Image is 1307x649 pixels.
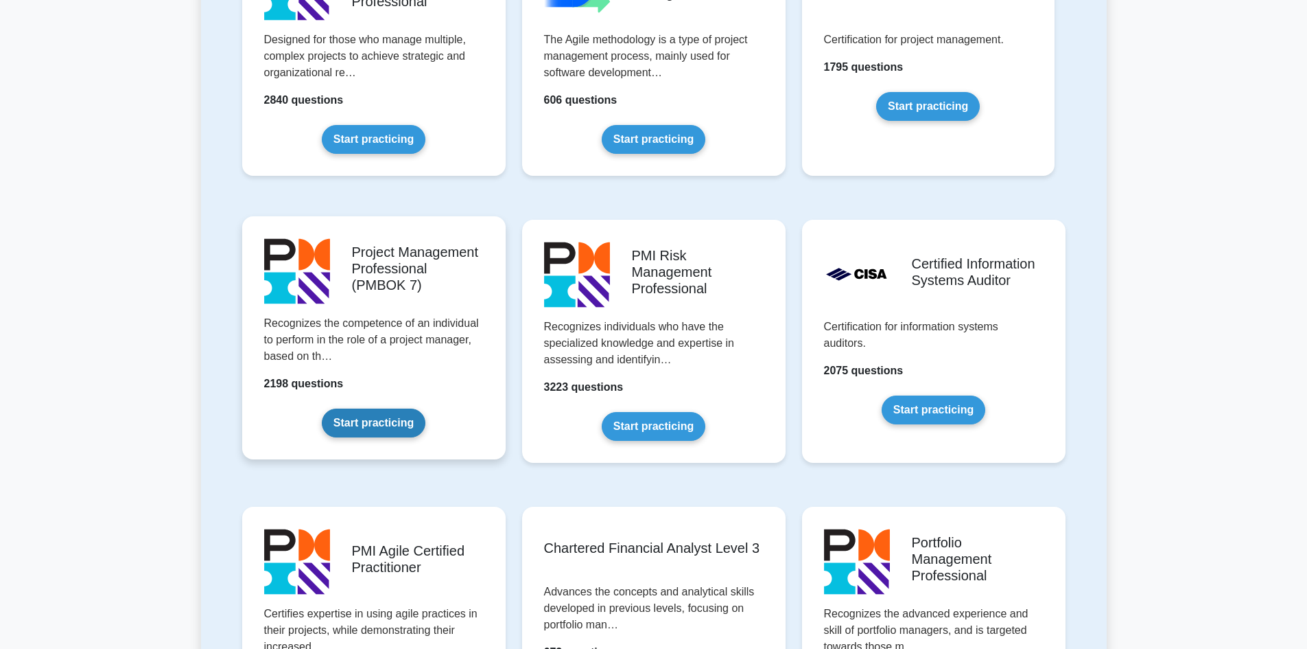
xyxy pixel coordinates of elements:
a: Start practicing [322,409,425,437]
a: Start practicing [602,412,705,441]
a: Start practicing [322,125,425,154]
a: Start practicing [876,92,980,121]
a: Start practicing [602,125,705,154]
a: Start practicing [882,396,985,424]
